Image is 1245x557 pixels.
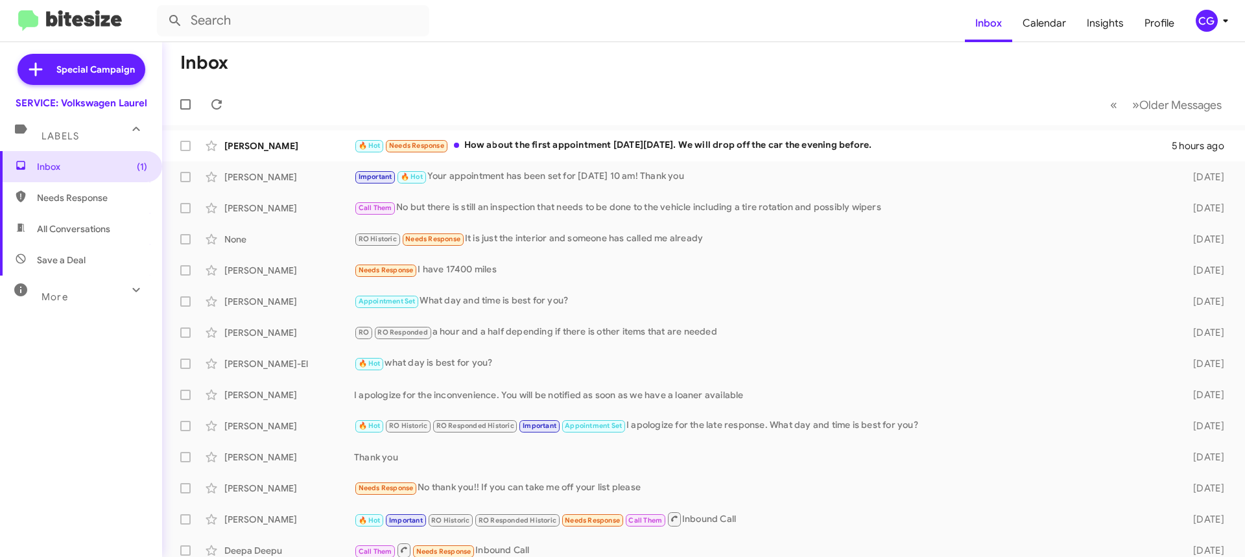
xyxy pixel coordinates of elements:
div: [DATE] [1172,420,1235,433]
span: Needs Response [416,547,471,556]
div: [DATE] [1172,451,1235,464]
span: Needs Response [405,235,460,243]
span: 🔥 Hot [359,516,381,525]
div: It is just the interior and someone has called me already [354,231,1172,246]
span: RO Historic [389,421,427,430]
div: [PERSON_NAME] [224,420,354,433]
div: [DATE] [1172,171,1235,184]
a: Profile [1134,5,1185,42]
div: [DATE] [1172,202,1235,215]
div: What day and time is best for you? [354,294,1172,309]
span: Important [359,172,392,181]
span: Save a Deal [37,254,86,267]
div: [DATE] [1172,388,1235,401]
div: Your appointment has been set for [DATE] 10 am! Thank you [354,169,1172,184]
span: RO Historic [431,516,469,525]
div: No but there is still an inspection that needs to be done to the vehicle including a tire rotatio... [354,200,1172,215]
div: [PERSON_NAME] [224,451,354,464]
a: Calendar [1012,5,1076,42]
div: [PERSON_NAME]-El [224,357,354,370]
div: How about the first appointment [DATE][DATE]. We will drop off the car the evening before. [354,138,1172,153]
span: » [1132,97,1139,113]
span: Appointment Set [565,421,622,430]
div: Thank you [354,451,1172,464]
div: [PERSON_NAME] [224,482,354,495]
h1: Inbox [180,53,228,73]
div: [PERSON_NAME] [224,388,354,401]
span: RO [359,328,369,337]
div: Inbound Call [354,511,1172,527]
div: [DATE] [1172,326,1235,339]
span: 🔥 Hot [401,172,423,181]
div: [DATE] [1172,544,1235,557]
span: Inbox [37,160,147,173]
div: [PERSON_NAME] [224,326,354,339]
span: Needs Response [37,191,147,204]
div: [DATE] [1172,264,1235,277]
span: Labels [41,130,79,142]
div: [PERSON_NAME] [224,139,354,152]
div: No thank you!! If you can take me off your list please [354,480,1172,495]
span: Needs Response [359,266,414,274]
span: « [1110,97,1117,113]
button: Previous [1102,91,1125,118]
span: RO Responded Historic [436,421,514,430]
div: [PERSON_NAME] [224,202,354,215]
div: SERVICE: Volkswagen Laurel [16,97,147,110]
a: Special Campaign [18,54,145,85]
span: Older Messages [1139,98,1222,112]
div: I apologize for the inconvenience. You will be notified as soon as we have a loaner available [354,388,1172,401]
div: a hour and a half depending if there is other items that are needed [354,325,1172,340]
span: Appointment Set [359,297,416,305]
div: [PERSON_NAME] [224,171,354,184]
span: Special Campaign [56,63,135,76]
span: RO Historic [359,235,397,243]
span: Call Them [359,547,392,556]
span: Call Them [628,516,662,525]
span: Needs Response [389,141,444,150]
div: CG [1196,10,1218,32]
div: Deepa Deepu [224,544,354,557]
div: [DATE] [1172,357,1235,370]
span: (1) [137,160,147,173]
span: Important [389,516,423,525]
input: Search [157,5,429,36]
span: RO Responded Historic [479,516,556,525]
div: [DATE] [1172,513,1235,526]
div: [DATE] [1172,233,1235,246]
span: Important [523,421,556,430]
span: RO Responded [377,328,427,337]
span: Call Them [359,204,392,212]
div: None [224,233,354,246]
div: I apologize for the late response. What day and time is best for you? [354,418,1172,433]
span: All Conversations [37,222,110,235]
div: 5 hours ago [1172,139,1235,152]
div: what day is best for you? [354,356,1172,371]
span: Needs Response [565,516,620,525]
span: 🔥 Hot [359,141,381,150]
span: More [41,291,68,303]
a: Inbox [965,5,1012,42]
div: I have 17400 miles [354,263,1172,278]
div: [PERSON_NAME] [224,295,354,308]
span: 🔥 Hot [359,359,381,368]
span: Needs Response [359,484,414,492]
span: 🔥 Hot [359,421,381,430]
div: [PERSON_NAME] [224,264,354,277]
div: [DATE] [1172,482,1235,495]
button: Next [1124,91,1229,118]
button: CG [1185,10,1231,32]
div: [PERSON_NAME] [224,513,354,526]
a: Insights [1076,5,1134,42]
div: [DATE] [1172,295,1235,308]
nav: Page navigation example [1103,91,1229,118]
